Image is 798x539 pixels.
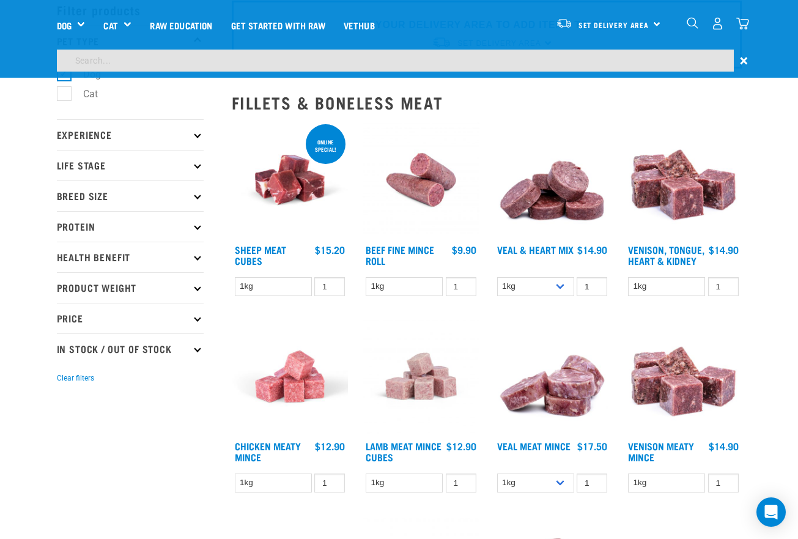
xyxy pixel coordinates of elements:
[334,1,384,50] a: Vethub
[57,303,204,333] p: Price
[232,93,742,112] h2: Fillets & Boneless Meat
[363,318,479,435] img: Lamb Meat Mince
[57,150,204,180] p: Life Stage
[577,277,607,296] input: 1
[141,1,221,50] a: Raw Education
[497,443,571,448] a: Veal Meat Mince
[315,244,345,255] div: $15.20
[452,244,476,255] div: $9.90
[64,67,106,82] label: Dog
[740,50,748,72] span: ×
[315,440,345,452] div: $12.90
[708,277,739,296] input: 1
[709,440,739,452] div: $14.90
[556,18,572,29] img: van-moving.png
[57,50,734,72] input: Search...
[577,244,607,255] div: $14.90
[57,333,204,364] p: In Stock / Out Of Stock
[363,122,479,239] img: Venison Veal Salmon Tripe 1651
[446,474,476,493] input: 1
[736,17,749,30] img: home-icon@2x.png
[103,18,117,32] a: Cat
[756,497,786,527] div: Open Intercom Messenger
[57,180,204,211] p: Breed Size
[446,440,476,452] div: $12.90
[57,373,94,384] button: Clear filters
[232,122,349,239] img: Sheep Meat
[577,440,607,452] div: $17.50
[497,247,574,252] a: Veal & Heart Mix
[57,211,204,242] p: Protein
[625,318,742,435] img: 1117 Venison Meat Mince 01
[366,247,434,263] a: Beef Fine Mince Roll
[494,122,611,239] img: 1152 Veal Heart Medallions 01
[64,86,103,102] label: Cat
[235,443,301,459] a: Chicken Meaty Mince
[628,247,704,263] a: Venison, Tongue, Heart & Kidney
[687,17,698,29] img: home-icon-1@2x.png
[235,247,286,263] a: Sheep Meat Cubes
[314,474,345,493] input: 1
[57,119,204,150] p: Experience
[494,318,611,435] img: 1160 Veal Meat Mince Medallions 01
[577,474,607,493] input: 1
[366,443,441,459] a: Lamb Meat Mince Cubes
[57,18,72,32] a: Dog
[222,1,334,50] a: Get started with Raw
[314,277,345,296] input: 1
[628,443,694,459] a: Venison Meaty Mince
[709,244,739,255] div: $14.90
[57,242,204,272] p: Health Benefit
[232,318,349,435] img: Chicken Meaty Mince
[578,23,649,27] span: Set Delivery Area
[446,277,476,296] input: 1
[708,474,739,493] input: 1
[625,122,742,239] img: Pile Of Cubed Venison Tongue Mix For Pets
[57,272,204,303] p: Product Weight
[711,17,724,30] img: user.png
[306,133,345,158] div: ONLINE SPECIAL!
